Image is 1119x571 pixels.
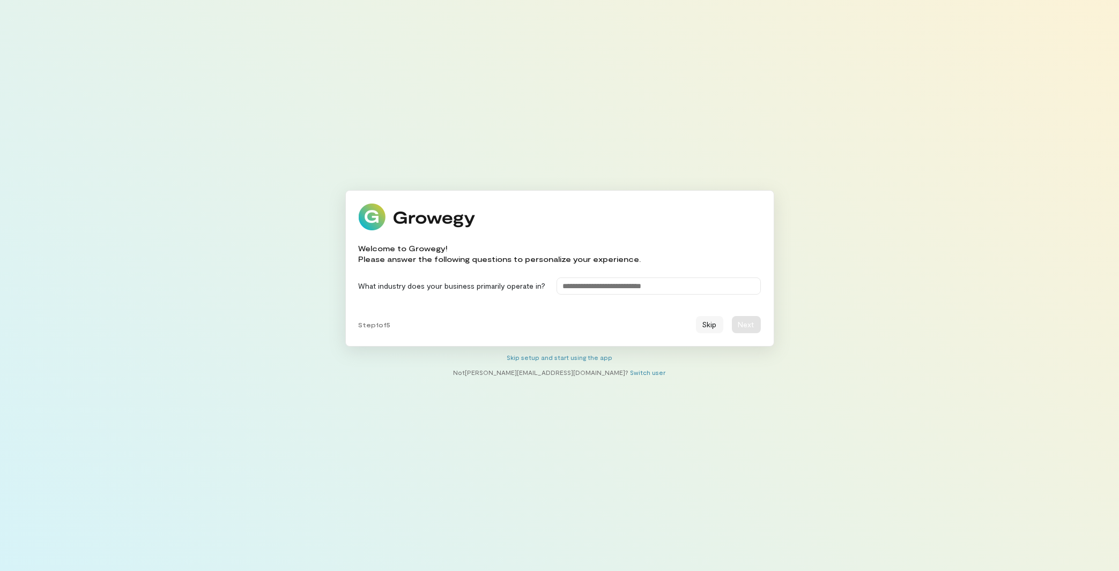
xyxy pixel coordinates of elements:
[454,369,629,376] span: Not [PERSON_NAME][EMAIL_ADDRESS][DOMAIN_NAME] ?
[732,316,761,333] button: Next
[359,320,391,329] span: Step 1 of 5
[696,316,723,333] button: Skip
[359,281,546,291] label: What industry does your business primarily operate in?
[631,369,666,376] a: Switch user
[359,204,476,230] img: Growegy logo
[359,243,641,265] div: Welcome to Growegy! Please answer the following questions to personalize your experience.
[507,354,612,361] a: Skip setup and start using the app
